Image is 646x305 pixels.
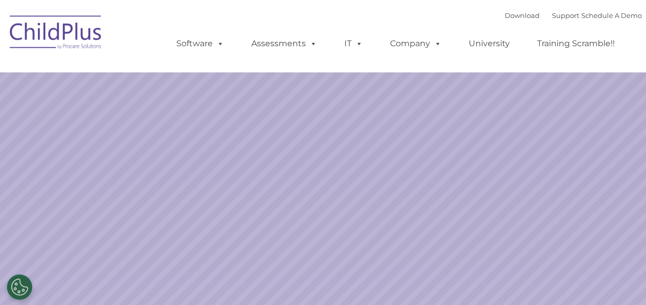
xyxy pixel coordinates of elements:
a: University [458,33,520,54]
a: Company [380,33,452,54]
a: Software [166,33,234,54]
a: Assessments [241,33,327,54]
a: Support [552,11,579,20]
a: Schedule A Demo [581,11,642,20]
a: Training Scramble!! [527,33,625,54]
button: Cookies Settings [7,274,32,300]
img: ChildPlus by Procare Solutions [5,8,107,60]
a: IT [334,33,373,54]
font: | [505,11,642,20]
a: Download [505,11,540,20]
